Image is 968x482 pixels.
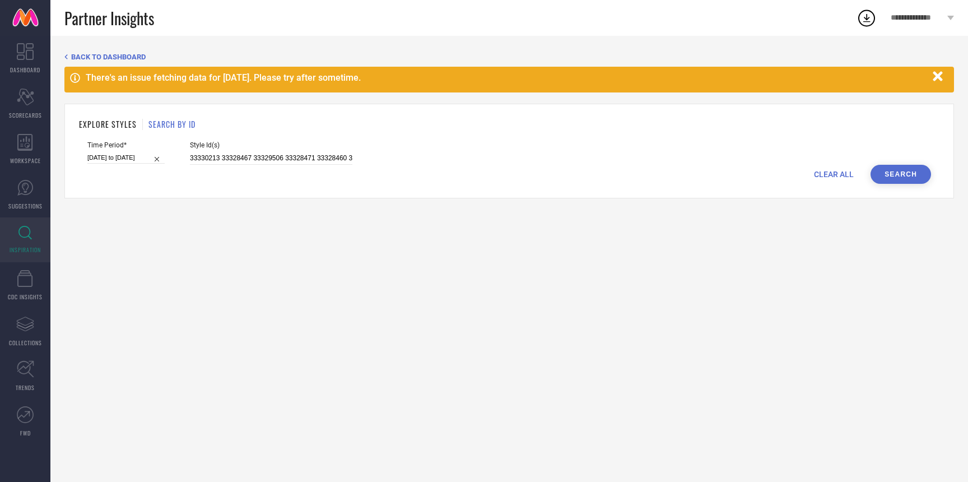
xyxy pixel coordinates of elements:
div: There's an issue fetching data for [DATE]. Please try after sometime. [86,72,927,83]
span: CLEAR ALL [814,170,854,179]
div: Open download list [857,8,877,28]
h1: SEARCH BY ID [148,118,196,130]
span: Time Period* [87,141,165,149]
div: Back TO Dashboard [64,53,954,61]
span: TRENDS [16,383,35,392]
span: SUGGESTIONS [8,202,43,210]
span: Partner Insights [64,7,154,30]
span: WORKSPACE [10,156,41,165]
span: Style Id(s) [190,141,352,149]
span: BACK TO DASHBOARD [71,53,146,61]
button: Search [871,165,931,184]
span: INSPIRATION [10,245,41,254]
span: DASHBOARD [10,66,40,74]
h1: EXPLORE STYLES [79,118,137,130]
input: Select time period [87,152,165,164]
input: Enter comma separated style ids e.g. 12345, 67890 [190,152,352,165]
span: FWD [20,429,31,437]
span: SCORECARDS [9,111,42,119]
span: CDC INSIGHTS [8,293,43,301]
span: COLLECTIONS [9,339,42,347]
